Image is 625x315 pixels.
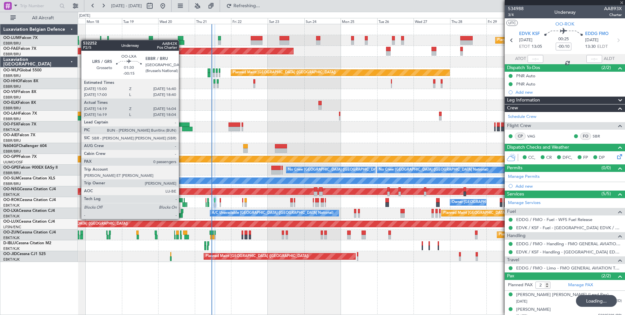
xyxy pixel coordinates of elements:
[507,232,526,240] span: Handling
[532,44,542,50] span: 13:05
[3,252,17,256] span: OO-JID
[507,104,518,112] span: Crew
[206,251,309,261] div: Planned Maint [GEOGRAPHIC_DATA] ([GEOGRAPHIC_DATA])
[516,81,535,87] div: PNR Auto
[3,112,19,116] span: OO-LAH
[568,282,593,288] a: Manage PAX
[601,64,611,71] span: (2/2)
[3,166,58,170] a: OO-GPEFalcon 900EX EASy II
[171,122,247,132] div: Planned Maint Kortrijk-[GEOGRAPHIC_DATA]
[414,18,450,24] div: Wed 27
[3,176,55,180] a: OO-SLMCessna Citation XLS
[87,176,153,186] div: A/C Unavailable [GEOGRAPHIC_DATA]
[508,114,536,120] a: Schedule Crew
[3,122,18,126] span: OO-FSX
[3,68,42,72] a: OO-WLPGlobal 5500
[555,21,574,28] span: OO-ROK
[506,20,518,26] button: UTC
[3,155,37,159] a: OO-GPPFalcon 7X
[519,44,530,50] span: ETOT
[593,133,607,139] a: SBR
[3,84,21,89] a: EBBR/BRU
[507,97,540,104] span: Leg Information
[3,181,21,186] a: EBBR/BRU
[519,37,532,44] span: [DATE]
[516,265,622,271] a: EDDG / FMO - Limo - FMO GENERAL AVIATION TERMINAL EDDG
[508,174,540,180] a: Manage Permits
[3,90,18,94] span: OO-VSF
[3,203,20,208] a: EBKT/KJK
[223,1,262,11] button: Refreshing...
[507,164,522,172] span: Permits
[497,35,616,45] div: Planned Maint [GEOGRAPHIC_DATA] ([GEOGRAPHIC_DATA] National)
[516,217,592,222] a: EDDG / FMO - Fuel - WFS Fuel Release
[195,18,231,24] div: Thu 21
[3,231,20,234] span: OO-ZUN
[288,165,397,175] div: No Crew [GEOGRAPHIC_DATA] ([GEOGRAPHIC_DATA] National)
[3,133,35,137] a: OO-AIEFalcon 7X
[507,272,514,280] span: Pax
[3,144,19,148] span: N604GF
[158,18,195,24] div: Wed 20
[17,16,69,20] span: All Aircraft
[3,241,16,245] span: D-IBLU
[443,208,562,218] div: Planned Maint [GEOGRAPHIC_DATA] ([GEOGRAPHIC_DATA] National)
[3,209,55,213] a: OO-LXACessna Citation CJ4
[3,106,21,111] a: EBBR/BRU
[507,64,540,72] span: Dispatch To-Dos
[583,155,588,161] span: FP
[3,138,21,143] a: EBBR/BRU
[507,208,516,215] span: Fuel
[516,292,609,298] div: [PERSON_NAME] [PERSON_NAME] (Lead Pax)
[212,208,333,218] div: A/C Unavailable [GEOGRAPHIC_DATA] ([GEOGRAPHIC_DATA] National)
[452,197,540,207] div: Owner [GEOGRAPHIC_DATA]-[GEOGRAPHIC_DATA]
[508,282,532,288] label: Planned PAX
[450,18,487,24] div: Thu 28
[379,165,488,175] div: No Crew [GEOGRAPHIC_DATA] ([GEOGRAPHIC_DATA] National)
[527,133,542,139] a: VAG
[233,68,336,78] div: Planned Maint [GEOGRAPHIC_DATA] ([GEOGRAPHIC_DATA])
[516,306,551,313] div: [PERSON_NAME]
[601,190,611,197] span: (5/5)
[507,144,569,151] span: Dispatch Checks and Weather
[3,73,21,78] a: EBBR/BRU
[563,155,572,161] span: DFC,
[486,18,523,24] div: Fri 29
[515,89,622,95] div: Add new
[3,246,20,251] a: EBKT/KJK
[233,4,261,8] span: Refreshing...
[599,155,605,161] span: DP
[515,133,526,140] div: CP
[515,183,622,189] div: Add new
[3,257,20,262] a: EBKT/KJK
[111,3,142,9] span: [DATE] - [DATE]
[3,209,19,213] span: OO-LXA
[3,68,19,72] span: OO-WLP
[576,295,617,307] div: Loading...
[3,36,38,40] a: OO-LUMFalcon 7X
[268,18,304,24] div: Sat 23
[3,220,55,224] a: OO-LUXCessna Citation CJ4
[604,56,615,62] span: ALDT
[20,1,58,11] input: Trip Number
[528,155,535,161] span: CC,
[79,13,90,19] div: [DATE]
[3,101,36,105] a: OO-ELKFalcon 8X
[499,230,575,240] div: Planned Maint Kortrijk-[GEOGRAPHIC_DATA]
[508,12,524,18] span: 3/4
[3,101,18,105] span: OO-ELK
[508,200,541,206] a: Manage Services
[3,127,20,132] a: EBKT/KJK
[3,235,20,240] a: EBKT/KJK
[85,18,122,24] div: Mon 18
[3,166,19,170] span: OO-GPE
[558,36,569,43] span: 00:25
[3,122,36,126] a: OO-FSXFalcon 7X
[3,79,38,83] a: OO-HHOFalcon 8X
[3,144,47,148] a: N604GFChallenger 604
[597,44,608,50] span: ELDT
[3,160,23,165] a: UUMO/OSF
[3,192,20,197] a: EBKT/KJK
[554,9,576,16] div: Underway
[519,31,540,37] span: EDVK KSF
